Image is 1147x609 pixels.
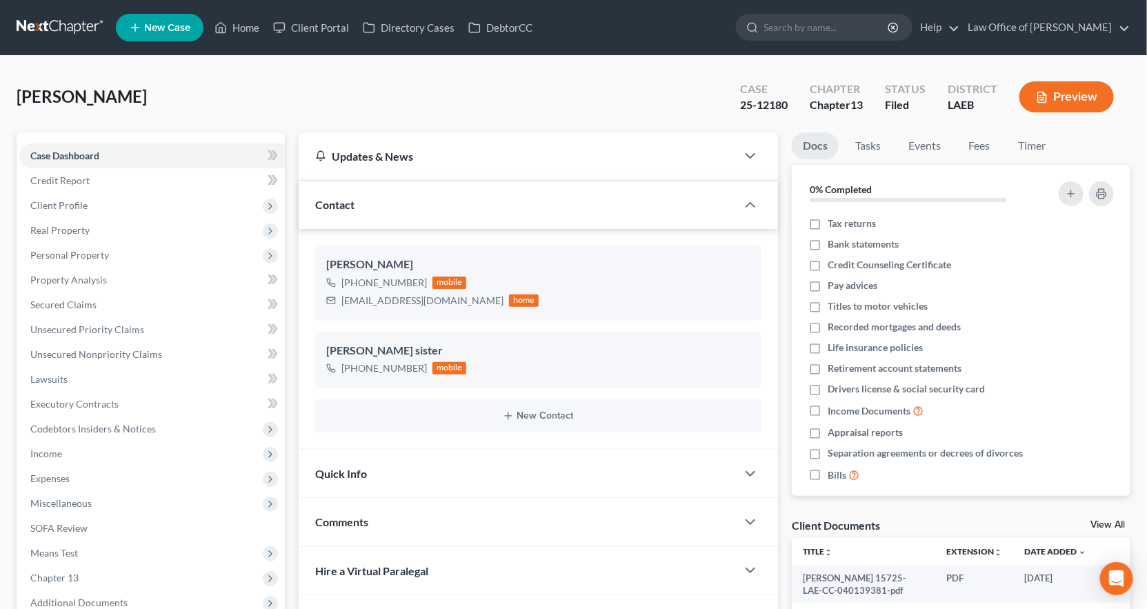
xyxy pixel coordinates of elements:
[948,97,997,113] div: LAEB
[19,516,285,541] a: SOFA Review
[1090,520,1125,530] a: View All
[30,597,128,608] span: Additional Documents
[961,15,1130,40] a: Law Office of [PERSON_NAME]
[326,410,750,421] button: New Contact
[30,398,119,410] span: Executory Contracts
[957,132,1001,159] a: Fees
[948,81,997,97] div: District
[19,143,285,168] a: Case Dashboard
[19,367,285,392] a: Lawsuits
[792,518,880,532] div: Client Documents
[844,132,892,159] a: Tasks
[30,174,90,186] span: Credit Report
[850,98,863,111] span: 13
[19,292,285,317] a: Secured Claims
[432,277,467,289] div: mobile
[1013,566,1097,603] td: [DATE]
[19,268,285,292] a: Property Analysis
[356,15,461,40] a: Directory Cases
[30,497,92,509] span: Miscellaneous
[994,548,1002,557] i: unfold_more
[946,546,1002,557] a: Extensionunfold_more
[315,515,368,528] span: Comments
[30,448,62,459] span: Income
[810,97,863,113] div: Chapter
[810,81,863,97] div: Chapter
[30,299,97,310] span: Secured Claims
[1007,132,1057,159] a: Timer
[1024,546,1086,557] a: Date Added expand_more
[828,404,910,418] span: Income Documents
[1100,562,1133,595] div: Open Intercom Messenger
[144,23,190,33] span: New Case
[341,276,427,290] div: [PHONE_NUMBER]
[30,547,78,559] span: Means Test
[30,423,156,435] span: Codebtors Insiders & Notices
[828,258,951,272] span: Credit Counseling Certificate
[828,446,1023,460] span: Separation agreements or decrees of divorces
[30,274,107,286] span: Property Analysis
[266,15,356,40] a: Client Portal
[764,14,890,40] input: Search by name...
[315,564,428,577] span: Hire a Virtual Paralegal
[30,224,90,236] span: Real Property
[828,217,876,230] span: Tax returns
[30,472,70,484] span: Expenses
[792,566,935,603] td: [PERSON_NAME] 15725-LAE-CC-040139381-pdf
[30,572,79,583] span: Chapter 13
[803,546,832,557] a: Titleunfold_more
[509,294,539,307] div: home
[885,81,926,97] div: Status
[19,392,285,417] a: Executory Contracts
[19,168,285,193] a: Credit Report
[341,294,503,308] div: [EMAIL_ADDRESS][DOMAIN_NAME]
[828,299,928,313] span: Titles to motor vehicles
[828,426,903,439] span: Appraisal reports
[913,15,959,40] a: Help
[19,342,285,367] a: Unsecured Nonpriority Claims
[828,279,877,292] span: Pay advices
[885,97,926,113] div: Filed
[326,257,750,273] div: [PERSON_NAME]
[30,323,144,335] span: Unsecured Priority Claims
[935,566,1013,603] td: PDF
[326,343,750,359] div: [PERSON_NAME] sister
[432,362,467,375] div: mobile
[828,341,923,355] span: Life insurance policies
[30,150,99,161] span: Case Dashboard
[315,149,720,163] div: Updates & News
[1078,548,1086,557] i: expand_more
[828,320,961,334] span: Recorded mortgages and deeds
[17,86,147,106] span: [PERSON_NAME]
[824,548,832,557] i: unfold_more
[30,249,109,261] span: Personal Property
[30,199,88,211] span: Client Profile
[30,522,88,534] span: SOFA Review
[461,15,539,40] a: DebtorCC
[897,132,952,159] a: Events
[740,81,788,97] div: Case
[828,361,961,375] span: Retirement account statements
[1019,81,1114,112] button: Preview
[828,382,985,396] span: Drivers license & social security card
[828,468,846,482] span: Bills
[19,317,285,342] a: Unsecured Priority Claims
[341,361,427,375] div: [PHONE_NUMBER]
[792,132,839,159] a: Docs
[30,348,162,360] span: Unsecured Nonpriority Claims
[208,15,266,40] a: Home
[828,237,899,251] span: Bank statements
[740,97,788,113] div: 25-12180
[30,373,68,385] span: Lawsuits
[315,467,367,480] span: Quick Info
[315,198,355,211] span: Contact
[810,183,872,195] strong: 0% Completed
